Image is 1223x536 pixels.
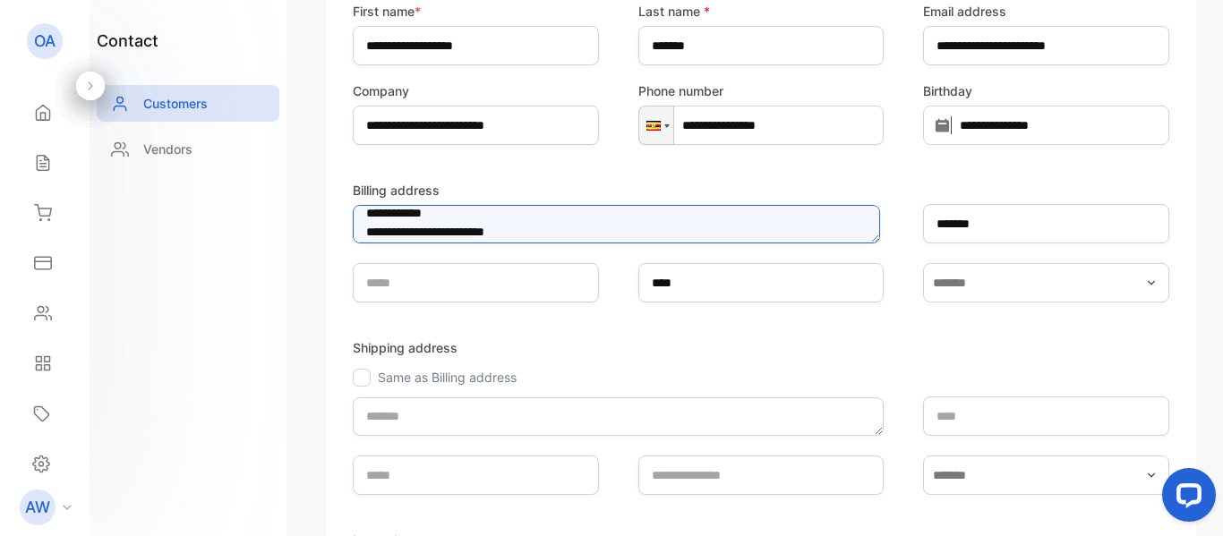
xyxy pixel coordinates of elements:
[97,29,158,53] h1: contact
[97,131,279,167] a: Vendors
[1148,461,1223,536] iframe: LiveChat chat widget
[639,106,673,144] div: Uganda: + 256
[143,94,208,113] p: Customers
[353,181,884,200] label: Billing address
[378,370,517,385] label: Same as Billing address
[25,496,50,519] p: AW
[638,2,885,21] label: Last name
[97,85,279,122] a: Customers
[34,30,56,53] p: OA
[353,2,599,21] label: First name
[923,2,1169,21] label: Email address
[923,81,1169,100] label: Birthday
[638,81,885,100] label: Phone number
[353,81,599,100] label: Company
[353,338,1169,357] p: Shipping address
[143,140,192,158] p: Vendors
